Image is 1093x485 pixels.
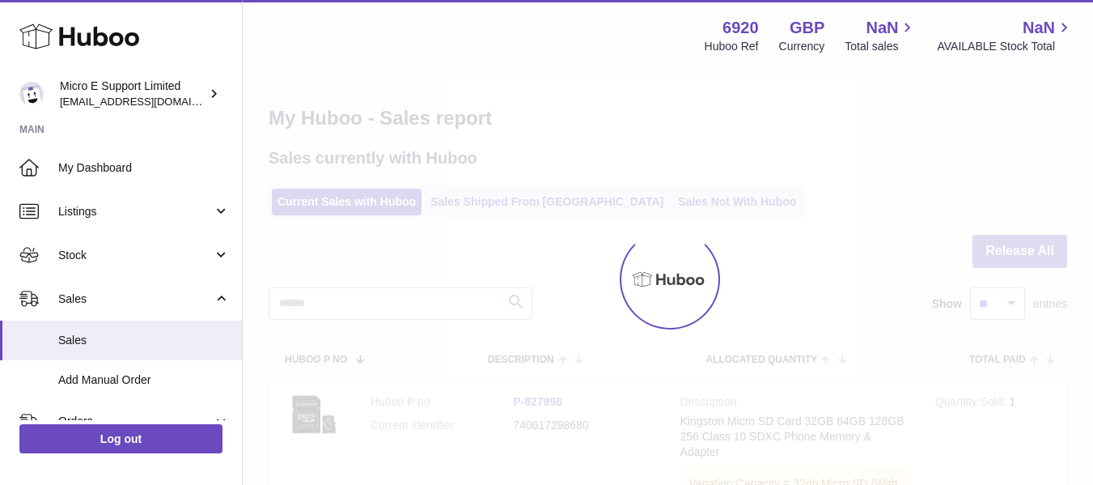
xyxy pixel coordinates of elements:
[58,248,213,263] span: Stock
[60,95,238,108] span: [EMAIL_ADDRESS][DOMAIN_NAME]
[58,414,213,429] span: Orders
[937,39,1074,54] span: AVAILABLE Stock Total
[705,39,759,54] div: Huboo Ref
[790,17,824,39] strong: GBP
[19,82,44,106] img: contact@micropcsupport.com
[60,79,205,109] div: Micro E Support Limited
[58,333,230,348] span: Sales
[937,17,1074,54] a: NaN AVAILABLE Stock Total
[779,39,825,54] div: Currency
[845,17,917,54] a: NaN Total sales
[58,204,213,219] span: Listings
[58,291,213,307] span: Sales
[866,17,898,39] span: NaN
[845,39,917,54] span: Total sales
[58,372,230,388] span: Add Manual Order
[58,160,230,176] span: My Dashboard
[19,424,222,453] a: Log out
[722,17,759,39] strong: 6920
[1023,17,1055,39] span: NaN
